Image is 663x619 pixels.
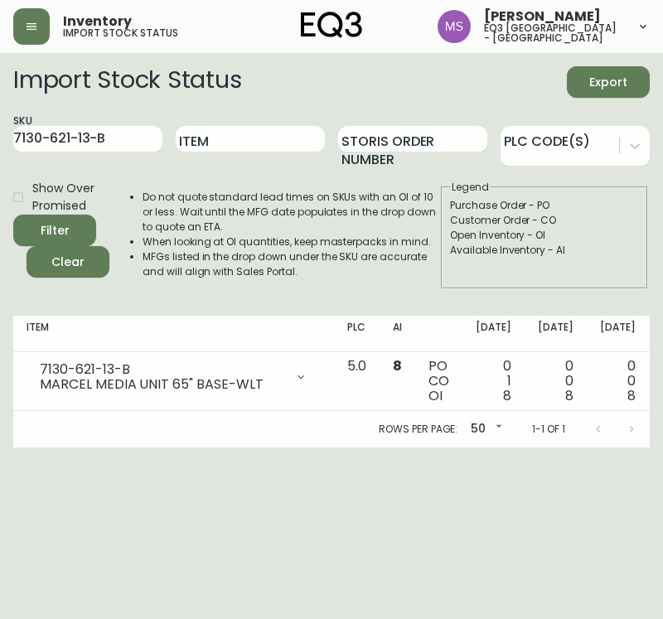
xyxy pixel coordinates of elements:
span: 8 [627,386,636,405]
span: OI [428,386,443,405]
li: When looking at OI quantities, keep masterpacks in mind. [143,235,439,249]
span: Inventory [63,15,132,28]
div: PO CO [428,359,449,404]
td: 5.0 [334,352,380,411]
span: Export [580,72,636,93]
span: 8 [393,356,402,375]
h5: eq3 [GEOGRAPHIC_DATA] - [GEOGRAPHIC_DATA] [484,23,623,43]
p: Rows per page: [379,422,457,437]
th: AI [380,316,415,352]
p: 1-1 of 1 [532,422,565,437]
button: Clear [27,246,109,278]
div: Customer Order - CO [450,213,639,228]
span: Clear [40,252,96,273]
img: 1b6e43211f6f3cc0b0729c9049b8e7af [438,10,471,43]
th: PLC [334,316,380,352]
div: Available Inventory - AI [450,243,639,258]
div: 50 [464,416,506,443]
span: [PERSON_NAME] [484,10,601,23]
span: 8 [503,386,511,405]
th: Item [13,316,334,352]
span: Show Over Promised [32,180,96,215]
div: 0 0 [538,359,573,404]
div: Filter [41,220,70,241]
div: MARCEL MEDIA UNIT 65" BASE-WLT [40,377,284,392]
button: Filter [13,215,96,246]
div: 0 1 [476,359,511,404]
th: [DATE] [462,316,525,352]
div: Open Inventory - OI [450,228,639,243]
th: [DATE] [525,316,587,352]
div: 7130-621-13-B [40,362,284,377]
h2: Import Stock Status [13,66,241,98]
div: 0 0 [600,359,636,404]
th: [DATE] [587,316,649,352]
div: Purchase Order - PO [450,198,639,213]
h5: import stock status [63,28,178,38]
img: logo [301,12,362,38]
div: 7130-621-13-BMARCEL MEDIA UNIT 65" BASE-WLT [27,359,321,395]
li: MFGs listed in the drop down under the SKU are accurate and will align with Sales Portal. [143,249,439,279]
legend: Legend [450,180,491,195]
button: Export [567,66,650,98]
span: 8 [565,386,573,405]
li: Do not quote standard lead times on SKUs with an OI of 10 or less. Wait until the MFG date popula... [143,190,439,235]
